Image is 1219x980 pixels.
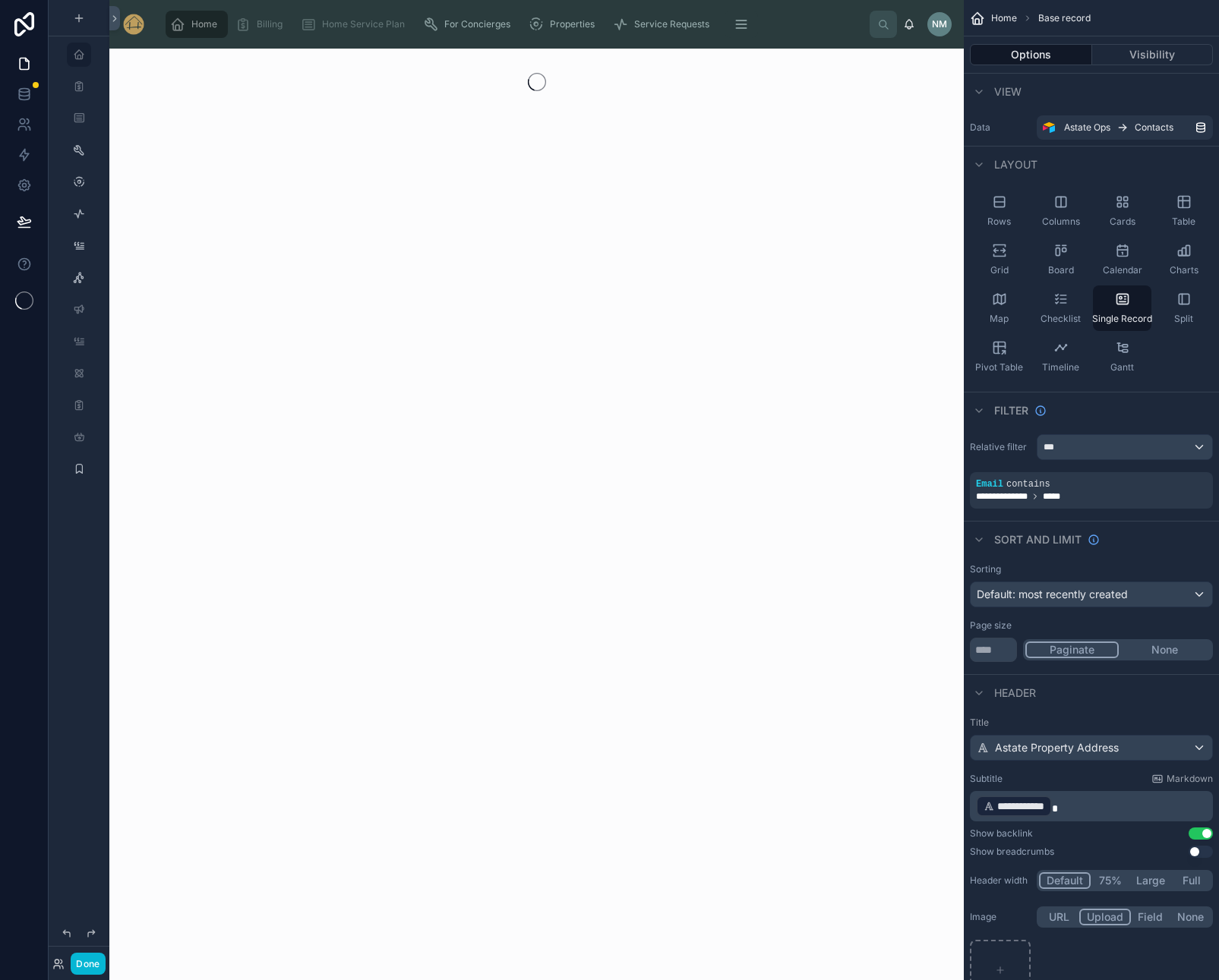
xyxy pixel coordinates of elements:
[987,216,1011,228] span: Rows
[970,121,1031,134] label: Data
[1110,361,1134,373] span: Gantt
[932,18,947,30] span: NM
[994,685,1036,701] span: Header
[1151,773,1213,785] a: Markdown
[1043,121,1055,134] img: Airtable Logo
[1042,216,1080,228] span: Columns
[1091,872,1129,889] button: 75%
[975,361,1023,373] span: Pivot Table
[1093,188,1151,234] button: Cards
[166,11,228,38] a: Home
[1031,334,1090,380] button: Timeline
[970,563,1001,575] label: Sorting
[970,285,1028,331] button: Map
[1131,909,1171,925] button: Field
[1048,264,1074,276] span: Board
[191,18,217,30] span: Home
[71,953,105,975] button: Done
[1092,313,1152,325] span: Single Record
[1174,313,1193,325] span: Split
[970,441,1031,453] label: Relative filter
[970,581,1213,607] button: Default: most recently created
[1103,264,1142,276] span: Calendar
[1092,44,1214,65] button: Visibility
[1031,188,1090,234] button: Columns
[970,773,1003,785] label: Subtitle
[990,264,1009,276] span: Grid
[995,740,1119,755] span: Astate Property Address
[444,18,510,30] span: For Concierges
[970,44,1092,65] button: Options
[970,791,1213,821] div: scrollable content
[970,911,1031,923] label: Image
[1129,872,1172,889] button: Large
[1135,121,1173,134] span: Contacts
[418,11,521,38] a: For Concierges
[1172,872,1211,889] button: Full
[608,11,720,38] a: Service Requests
[231,11,293,38] a: Billing
[296,11,415,38] a: Home Service Plan
[1093,285,1151,331] button: Single Record
[970,717,1213,729] label: Title
[1154,188,1213,234] button: Table
[257,18,283,30] span: Billing
[1170,264,1198,276] span: Charts
[970,237,1028,282] button: Grid
[550,18,595,30] span: Properties
[970,334,1028,380] button: Pivot Table
[158,8,870,41] div: scrollable content
[1042,361,1079,373] span: Timeline
[994,157,1037,172] span: Layout
[1154,285,1213,331] button: Split
[1031,237,1090,282] button: Board
[634,18,709,30] span: Service Requests
[970,874,1031,887] label: Header width
[994,84,1022,99] span: View
[970,827,1033,840] div: Show backlink
[1006,479,1050,490] span: contains
[1167,773,1213,785] span: Markdown
[1170,909,1211,925] button: None
[1037,115,1213,140] a: Astate OpsContacts
[1025,641,1119,658] button: Paginate
[1119,641,1211,658] button: None
[1172,216,1195,228] span: Table
[991,12,1017,24] span: Home
[524,11,605,38] a: Properties
[977,588,1128,600] span: Default: most recently created
[994,532,1082,547] span: Sort And Limit
[994,403,1028,418] span: Filter
[970,735,1213,761] button: Astate Property Address
[1064,121,1110,134] span: Astate Ops
[322,18,405,30] span: Home Service Plan
[1031,285,1090,331] button: Checklist
[990,313,1009,325] span: Map
[1038,12,1091,24] span: Base record
[1079,909,1131,925] button: Upload
[970,619,1012,632] label: Page size
[1039,909,1079,925] button: URL
[970,846,1054,858] div: Show breadcrumbs
[976,479,1003,490] span: Email
[970,188,1028,234] button: Rows
[1093,334,1151,380] button: Gantt
[1110,216,1135,228] span: Cards
[1093,237,1151,282] button: Calendar
[1039,872,1091,889] button: Default
[1041,313,1081,325] span: Checklist
[122,12,146,36] img: App logo
[1154,237,1213,282] button: Charts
